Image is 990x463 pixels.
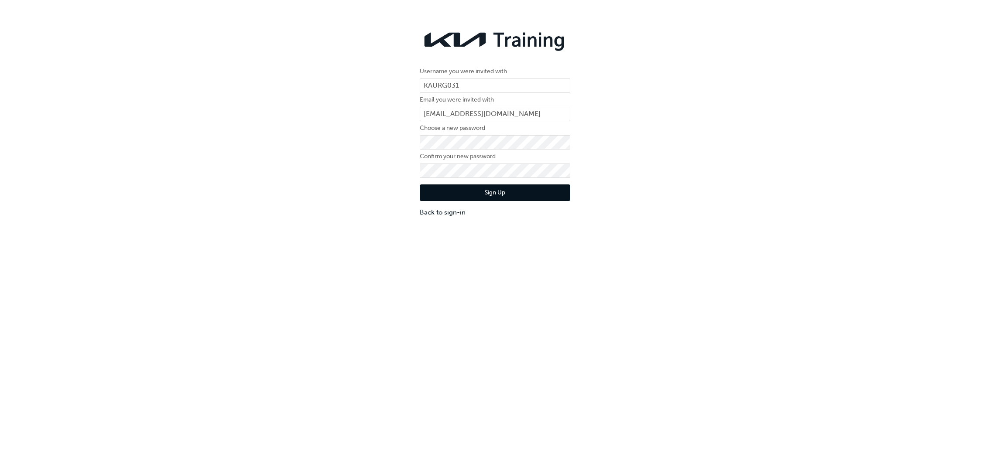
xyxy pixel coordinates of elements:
[420,123,570,133] label: Choose a new password
[420,184,570,201] button: Sign Up
[420,151,570,162] label: Confirm your new password
[420,208,570,218] a: Back to sign-in
[420,66,570,77] label: Username you were invited with
[420,26,570,53] img: kia-training
[420,95,570,105] label: Email you were invited with
[420,78,570,93] input: Username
